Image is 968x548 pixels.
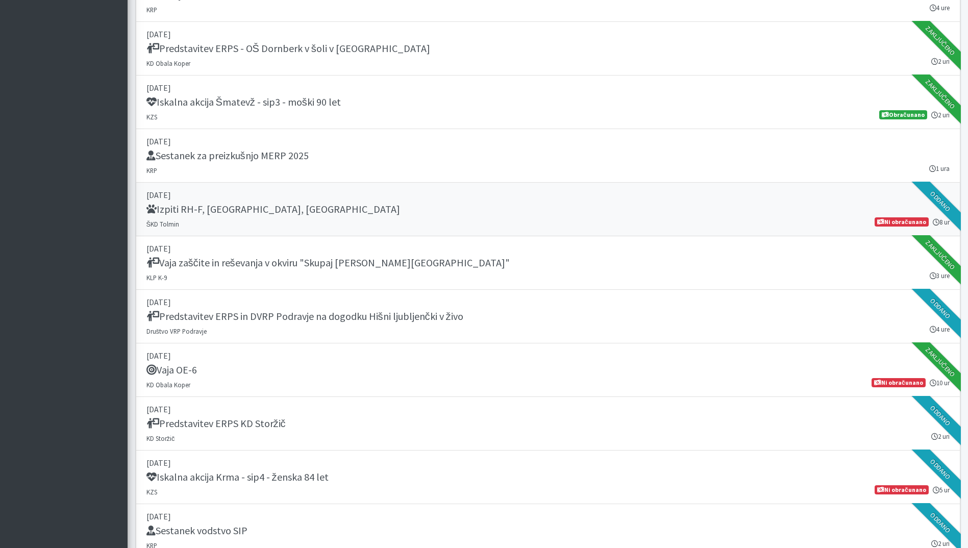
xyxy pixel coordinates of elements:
[136,236,960,290] a: [DATE] Vaja zaščite in reševanja v okviru "Skupaj [PERSON_NAME][GEOGRAPHIC_DATA]" KLP K-9 3 ure Z...
[146,296,950,308] p: [DATE]
[146,381,190,389] small: KD Obala Koper
[872,378,925,387] span: Ni obračunano
[930,3,950,13] small: 4 ure
[146,6,157,14] small: KRP
[146,350,950,362] p: [DATE]
[146,242,950,255] p: [DATE]
[136,290,960,343] a: [DATE] Predstavitev ERPS in DVRP Podravje na dogodku Hišni ljubljenčki v živo Društvo VRP Podravj...
[136,451,960,504] a: [DATE] Iskalna akcija Krma - sip4 - ženska 84 let KZS 5 ur Ni obračunano Oddano
[879,110,927,119] span: Obračunano
[146,82,950,94] p: [DATE]
[136,397,960,451] a: [DATE] Predstavitev ERPS KD Storžič KD Storžič 2 uri Oddano
[136,76,960,129] a: [DATE] Iskalna akcija Šmatevž - sip3 - moški 90 let KZS 2 uri Obračunano Zaključeno
[146,59,190,67] small: KD Obala Koper
[146,166,157,175] small: KRP
[136,22,960,76] a: [DATE] Predstavitev ERPS - OŠ Dornberk v šoli v [GEOGRAPHIC_DATA] KD Obala Koper 2 uri Zaključeno
[146,327,207,335] small: Društvo VRP Podravje
[146,403,950,415] p: [DATE]
[146,203,400,215] h5: Izpiti RH-F, [GEOGRAPHIC_DATA], [GEOGRAPHIC_DATA]
[146,364,197,376] h5: Vaja OE-6
[136,183,960,236] a: [DATE] Izpiti RH-F, [GEOGRAPHIC_DATA], [GEOGRAPHIC_DATA] ŠKD Tolmin 8 ur Ni obračunano Oddano
[146,28,950,40] p: [DATE]
[929,164,950,173] small: 1 ura
[146,310,463,322] h5: Predstavitev ERPS in DVRP Podravje na dogodku Hišni ljubljenčki v živo
[146,150,309,162] h5: Sestanek za preizkušnjo MERP 2025
[146,273,167,282] small: KLP K-9
[146,96,341,108] h5: Iskalna akcija Šmatevž - sip3 - moški 90 let
[146,220,180,228] small: ŠKD Tolmin
[146,525,247,537] h5: Sestanek vodstvo SIP
[146,457,950,469] p: [DATE]
[146,42,430,55] h5: Predstavitev ERPS - OŠ Dornberk v šoli v [GEOGRAPHIC_DATA]
[146,417,286,430] h5: Predstavitev ERPS KD Storžič
[146,189,950,201] p: [DATE]
[146,135,950,147] p: [DATE]
[146,510,950,522] p: [DATE]
[875,485,928,494] span: Ni obračunano
[146,113,157,121] small: KZS
[146,257,510,269] h5: Vaja zaščite in reševanja v okviru "Skupaj [PERSON_NAME][GEOGRAPHIC_DATA]"
[136,343,960,397] a: [DATE] Vaja OE-6 KD Obala Koper 10 ur Ni obračunano Zaključeno
[146,434,175,442] small: KD Storžič
[136,129,960,183] a: [DATE] Sestanek za preizkušnjo MERP 2025 KRP 1 ura
[146,471,329,483] h5: Iskalna akcija Krma - sip4 - ženska 84 let
[875,217,928,227] span: Ni obračunano
[146,488,157,496] small: KZS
